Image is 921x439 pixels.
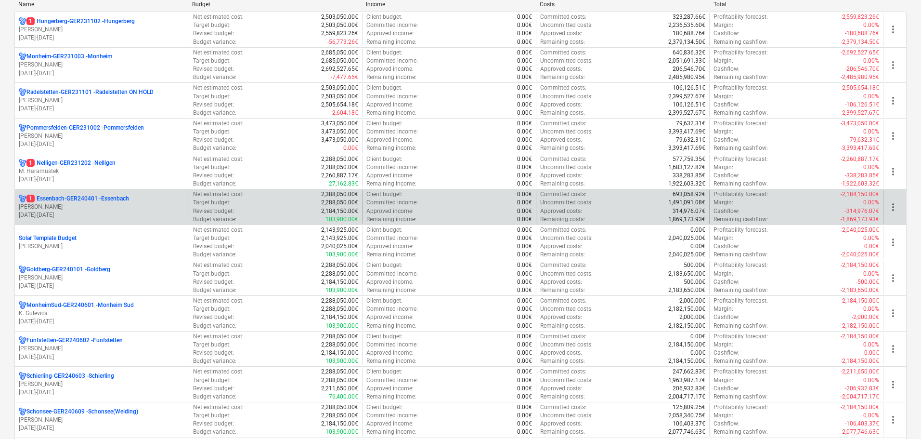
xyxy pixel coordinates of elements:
p: [DATE] - [DATE] [19,353,185,361]
p: Remaining cashflow : [713,73,768,81]
p: 0.00€ [517,242,532,251]
p: [DATE] - [DATE] [19,105,185,113]
p: 0.00€ [517,84,532,92]
p: Target budget : [193,234,231,242]
iframe: Chat Widget [873,393,921,439]
p: -206,546.70€ [845,65,879,73]
p: Uncommitted costs : [540,163,593,172]
p: Remaining income : [366,180,416,188]
p: Cashflow : [713,172,739,180]
p: Target budget : [193,93,231,101]
p: Target budget : [193,128,231,136]
p: 0.00% [863,93,879,101]
p: [PERSON_NAME] [19,242,185,251]
div: Monheim-GER231003 -Monheim[PERSON_NAME][DATE]-[DATE] [19,53,185,77]
p: Profitability forecast : [713,226,768,234]
div: Funfstetten-GER240602 -Funfstetten[PERSON_NAME][DATE]-[DATE] [19,336,185,361]
p: 2,040,025.00€ [668,234,705,242]
p: Profitability forecast : [713,84,768,92]
p: Remaining income : [366,215,416,224]
p: Approved costs : [540,242,582,251]
p: Remaining costs : [540,38,585,46]
p: Remaining income : [366,251,416,259]
p: 2,503,050.00€ [321,93,358,101]
p: 79,632.31€ [676,120,705,128]
p: [DATE] - [DATE] [19,140,185,148]
p: 0.00€ [517,163,532,172]
p: Revised budget : [193,65,234,73]
p: Approved income : [366,172,414,180]
p: 0.00€ [517,207,532,215]
p: -2,040,025.00€ [841,226,879,234]
p: Revised budget : [193,101,234,109]
div: MonheimSud-GER240601 -Monheim SudK. Gulevica[DATE]-[DATE] [19,301,185,326]
p: 2,051,691.33€ [668,57,705,65]
div: Income [366,1,532,8]
p: Remaining cashflow : [713,144,768,152]
p: Profitability forecast : [713,13,768,21]
p: K. Gulevica [19,309,185,318]
p: Committed costs : [540,155,586,163]
p: 2,685,050.00€ [321,57,358,65]
p: Schonsee-GER240609 - Schonsee(Weiding) [26,408,138,416]
p: -56,773.26€ [327,38,358,46]
p: Net estimated cost : [193,226,244,234]
p: Margin : [713,163,733,172]
span: more_vert [887,307,899,319]
p: [DATE] - [DATE] [19,388,185,397]
p: Target budget : [193,57,231,65]
p: Net estimated cost : [193,120,244,128]
div: Project has multi currencies enabled [19,408,26,416]
p: -106,126.51€ [845,101,879,109]
div: Project has multi currencies enabled [19,266,26,274]
p: 0.00€ [517,128,532,136]
p: Approved costs : [540,65,582,73]
p: 2,559,823.26€ [321,29,358,38]
p: 2,040,025.00€ [321,242,358,251]
p: -314,976.07€ [845,207,879,215]
p: 0.00€ [517,57,532,65]
p: Nelligen-GER231202 - Nelligen [26,159,116,167]
p: 0.00€ [517,172,532,180]
p: Net estimated cost : [193,84,244,92]
p: 693,058.92€ [673,190,705,199]
p: Remaining costs : [540,109,585,117]
p: 0.00% [863,57,879,65]
p: Client budget : [366,84,402,92]
p: Remaining costs : [540,180,585,188]
p: Cashflow : [713,207,739,215]
p: [DATE] - [DATE] [19,34,185,42]
p: 0.00€ [517,136,532,144]
p: 2,288,050.00€ [321,155,358,163]
p: Remaining income : [366,144,416,152]
p: Budget variance : [193,215,236,224]
p: Remaining cashflow : [713,180,768,188]
p: [DATE] - [DATE] [19,424,185,432]
div: Goldberg-GER240101 -Goldberg[PERSON_NAME][DATE]-[DATE] [19,266,185,290]
div: Project has multi currencies enabled [19,159,26,167]
div: Project has multi currencies enabled [19,17,26,26]
span: more_vert [887,237,899,248]
p: 27,162.83€ [329,180,358,188]
p: Remaining costs : [540,144,585,152]
p: Budget variance : [193,73,236,81]
p: Committed income : [366,234,418,242]
p: Cashflow : [713,136,739,144]
p: 2,288,050.00€ [321,163,358,172]
p: -2,485,980.95€ [841,73,879,81]
span: 1 [26,159,35,167]
p: 103,900.00€ [325,215,358,224]
p: Approved income : [366,136,414,144]
p: Margin : [713,21,733,29]
p: Client budget : [366,13,402,21]
p: 0.00% [863,199,879,207]
p: 0.00€ [517,13,532,21]
p: 338,283.85€ [673,172,705,180]
p: 2,260,887.17€ [321,172,358,180]
p: Approved income : [366,207,414,215]
p: Committed income : [366,163,418,172]
p: 0.00€ [517,234,532,242]
p: Profitability forecast : [713,49,768,57]
p: 3,393,417.69€ [668,128,705,136]
p: 0.00€ [517,109,532,117]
